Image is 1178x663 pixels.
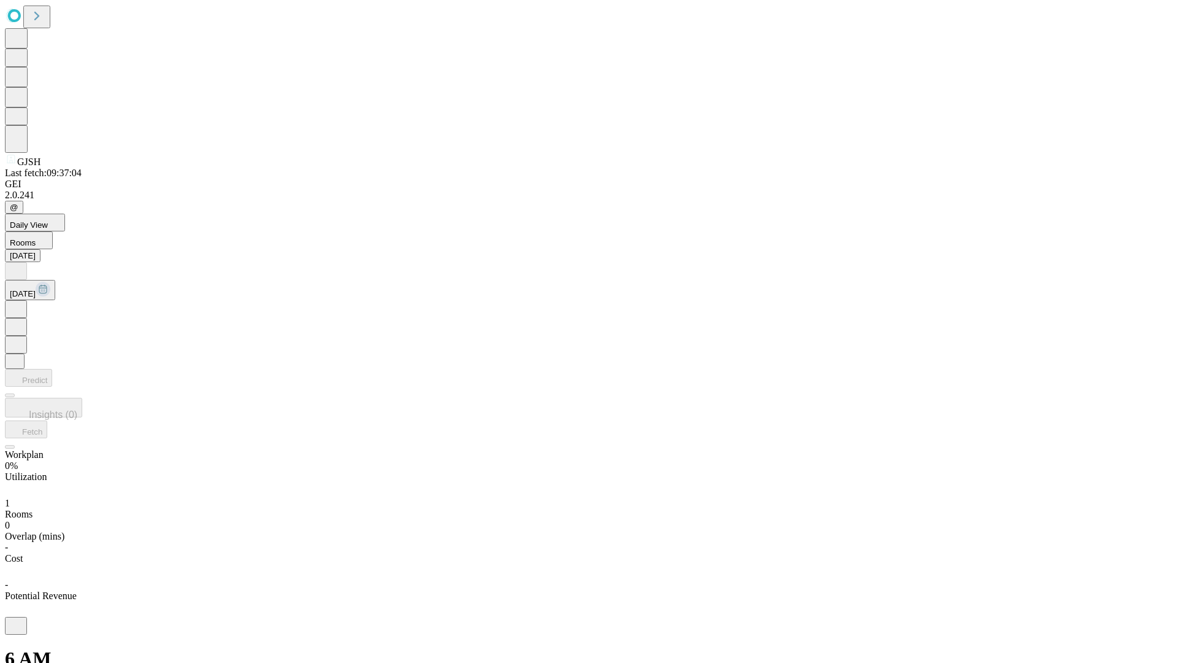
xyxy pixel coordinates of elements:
span: Potential Revenue [5,591,77,601]
span: 1 [5,498,10,508]
span: Cost [5,553,23,564]
button: [DATE] [5,280,55,300]
span: [DATE] [10,289,36,298]
span: Rooms [5,509,33,519]
span: Rooms [10,238,36,247]
span: - [5,580,8,590]
button: Rooms [5,231,53,249]
span: @ [10,203,18,212]
span: Utilization [5,471,47,482]
div: GEI [5,179,1173,190]
span: 0 [5,520,10,530]
span: Insights (0) [29,409,77,420]
div: 2.0.241 [5,190,1173,201]
span: - [5,542,8,552]
button: [DATE] [5,249,40,262]
button: Fetch [5,421,47,438]
span: Last fetch: 09:37:04 [5,168,82,178]
span: Overlap (mins) [5,531,64,541]
button: Insights (0) [5,398,82,417]
button: Daily View [5,214,65,231]
button: Predict [5,369,52,387]
span: Daily View [10,220,48,230]
span: Workplan [5,449,44,460]
span: GJSH [17,157,40,167]
span: 0% [5,460,18,471]
button: @ [5,201,23,214]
